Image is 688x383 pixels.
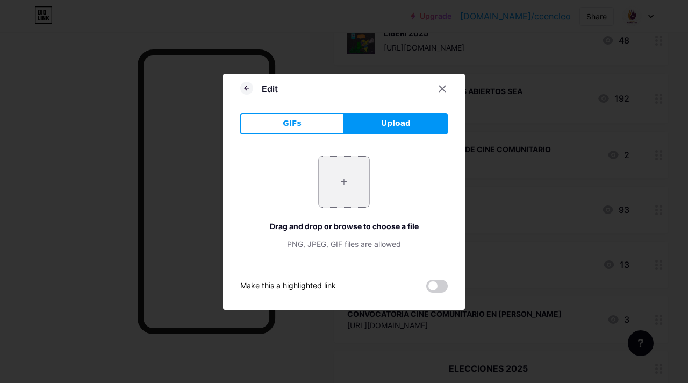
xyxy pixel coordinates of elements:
button: GIFs [240,113,344,134]
div: PNG, JPEG, GIF files are allowed [240,238,448,250]
div: Drag and drop or browse to choose a file [240,221,448,232]
div: Edit [262,82,278,95]
span: GIFs [283,118,302,129]
div: Make this a highlighted link [240,280,336,293]
span: Upload [381,118,411,129]
button: Upload [344,113,448,134]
